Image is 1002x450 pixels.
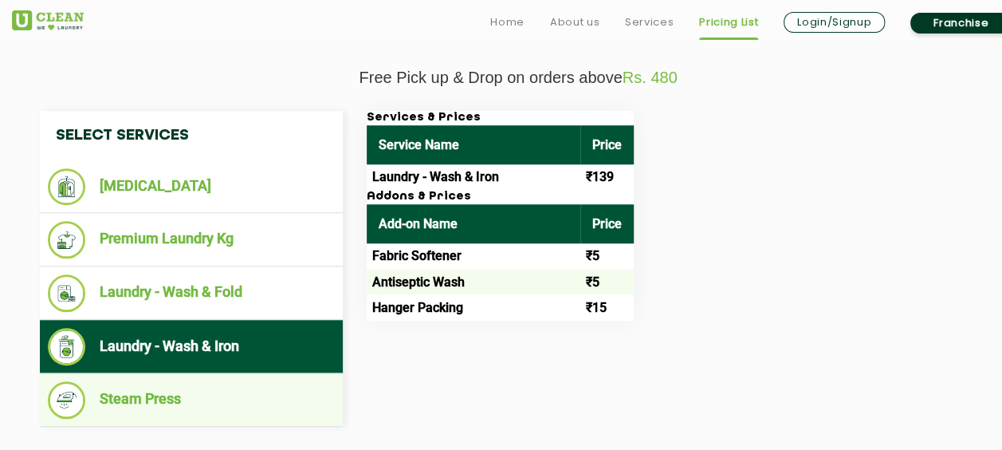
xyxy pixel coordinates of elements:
[48,328,335,365] li: Laundry - Wash & Iron
[580,164,634,190] td: ₹139
[580,125,634,164] th: Price
[580,204,634,243] th: Price
[367,125,580,164] th: Service Name
[367,190,634,204] h3: Addons & Prices
[48,168,85,205] img: Dry Cleaning
[367,269,580,294] td: Antiseptic Wash
[580,243,634,269] td: ₹5
[48,274,85,312] img: Laundry - Wash & Fold
[48,274,335,312] li: Laundry - Wash & Fold
[48,381,335,419] li: Steam Press
[367,243,580,269] td: Fabric Softener
[625,13,674,32] a: Services
[550,13,599,32] a: About us
[580,294,634,320] td: ₹15
[48,221,85,259] img: Premium Laundry Kg
[48,168,335,205] li: [MEDICAL_DATA]
[490,13,525,32] a: Home
[367,111,634,125] h3: Services & Prices
[623,69,678,86] span: Rs. 480
[784,12,885,33] a: Login/Signup
[367,164,580,190] td: Laundry - Wash & Iron
[40,111,343,160] h4: Select Services
[580,269,634,294] td: ₹5
[12,10,84,30] img: UClean Laundry and Dry Cleaning
[367,204,580,243] th: Add-on Name
[48,328,85,365] img: Laundry - Wash & Iron
[367,294,580,320] td: Hanger Packing
[48,221,335,259] li: Premium Laundry Kg
[48,381,85,419] img: Steam Press
[699,13,758,32] a: Pricing List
